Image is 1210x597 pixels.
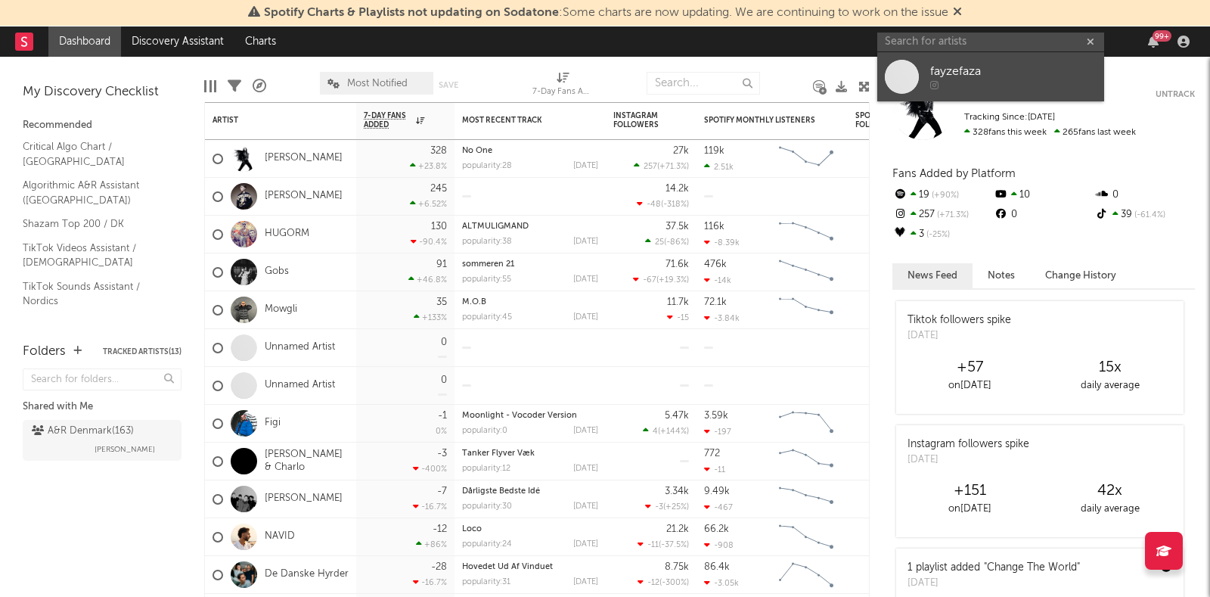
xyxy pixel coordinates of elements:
span: +25 % [665,503,687,511]
div: popularity: 30 [462,502,512,511]
a: Shazam Top 200 / DK [23,216,166,232]
div: 0 [855,480,931,518]
div: 119k [704,146,724,156]
div: 86.4k [704,562,730,572]
div: -8.39k [704,238,740,247]
a: Hovedet Ud Af Vinduet [462,563,553,571]
div: No One [462,147,598,155]
div: -16.7 % [413,502,447,511]
div: 245 [430,184,447,194]
div: 0 [1094,185,1195,205]
svg: Chart title [772,405,840,443]
div: -14k [704,275,731,285]
a: [PERSON_NAME] [265,190,343,203]
button: 99+ [1148,36,1159,48]
svg: Chart title [772,443,840,480]
div: Edit Columns [204,64,216,108]
div: 1 playlist added [907,560,1080,576]
a: [PERSON_NAME] [265,493,343,505]
div: on [DATE] [900,500,1040,518]
div: -28 [431,562,447,572]
a: Loco [462,525,482,533]
span: +71.3 % [935,211,969,219]
div: ( ) [645,502,689,511]
div: Artist [213,116,326,125]
div: daily average [1040,377,1180,395]
div: 0 % [436,428,447,436]
div: popularity: 31 [462,578,510,586]
div: popularity: 38 [462,238,512,246]
div: ( ) [637,199,689,209]
div: -197 [704,427,731,437]
a: Dashboard [48,26,121,57]
div: [DATE] [573,540,598,549]
div: [DATE] [573,238,598,246]
div: 10 [993,185,1094,205]
svg: Chart title [772,253,840,291]
div: popularity: 45 [462,313,512,322]
span: -300 % [662,579,687,587]
div: [DATE] [573,427,598,435]
div: -3.84k [704,313,740,323]
input: Search for artists [877,33,1104,51]
div: [DATE] [573,465,598,473]
div: -908 [704,540,734,550]
a: ALTMULIGMAND [462,222,529,231]
svg: Chart title [772,480,840,518]
div: 37.5k [665,222,689,232]
span: -15 [677,314,689,322]
div: Hovedet Ud Af Vinduet [462,563,598,571]
div: Folders [23,343,66,361]
div: +46.8 % [408,275,447,285]
div: My Discovery Checklist [23,83,181,101]
span: -48 [647,201,661,209]
a: Tanker Flyver Væk [462,449,535,458]
div: 11.7k [667,297,689,307]
div: [DATE] [573,578,598,586]
div: 15 x [1040,359,1180,377]
div: Filters [228,64,241,108]
div: 71.6k [665,260,689,269]
span: -61.4 % [1132,211,1165,219]
button: Notes [973,263,1030,288]
svg: Chart title [772,518,840,556]
a: [PERSON_NAME] [265,152,343,165]
span: -11 [647,541,659,549]
a: TikTok Sounds Assistant / Nordics [23,278,166,309]
a: [PERSON_NAME] & Charlo [265,449,349,474]
div: 42 x [1040,482,1180,500]
div: +133 % [414,312,447,322]
span: 7-Day Fans Added [364,111,412,129]
a: De Danske Hyrder [265,568,349,581]
a: Moonlight - Vocoder Version [462,412,577,420]
a: Unnamed Artist [265,379,335,392]
div: 3.34k [665,487,689,496]
div: 5.47k [665,411,689,421]
div: -12 [433,524,447,534]
input: Search... [647,72,760,95]
span: 257 [644,163,657,171]
div: 3 [892,225,993,244]
div: -467 [704,502,733,512]
a: Gobs [265,266,289,278]
svg: Chart title [772,291,840,329]
span: -25 % [924,231,950,239]
a: Critical Algo Chart / [GEOGRAPHIC_DATA] [23,138,166,169]
span: 328 fans this week [964,128,1047,137]
span: -3 [655,503,663,511]
span: Most Notified [347,79,408,89]
div: popularity: 12 [462,465,510,473]
span: +19.3 % [659,276,687,285]
div: 328 [430,146,447,156]
span: 4 [653,428,658,436]
div: A&R Pipeline [253,64,266,108]
div: +57 [900,359,1040,377]
button: News Feed [892,263,973,288]
button: Tracked Artists(13) [103,348,181,356]
div: -1 [438,411,447,421]
div: 9.49k [704,487,730,496]
div: [DATE] [907,576,1080,591]
span: Spotify Charts & Playlists not updating on Sodatone [264,7,559,19]
div: 7-Day Fans Added (7-Day Fans Added) [532,64,593,108]
div: 130 [431,222,447,232]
